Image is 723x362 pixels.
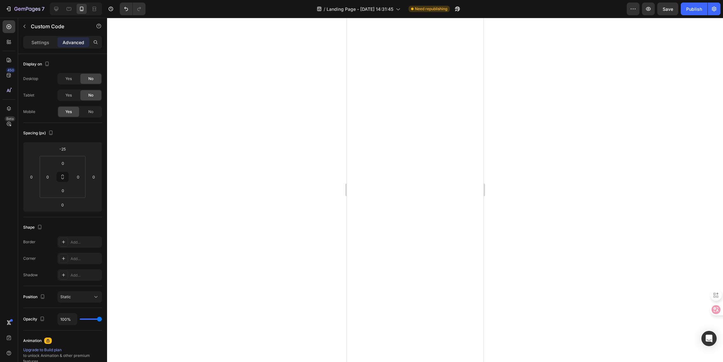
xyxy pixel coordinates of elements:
span: Save [663,6,673,12]
span: Yes [65,76,72,82]
p: 7 [42,5,44,13]
input: 0 [27,172,36,182]
input: Auto [58,313,77,325]
p: Custom Code [31,23,85,30]
div: Shadow [23,272,38,278]
div: Mobile [23,109,35,115]
div: Border [23,239,36,245]
input: 0px [43,172,52,182]
span: Need republishing [415,6,447,12]
button: Save [657,3,678,15]
div: Shape [23,223,44,232]
div: Beta [5,116,15,121]
span: Yes [65,92,72,98]
div: Display on [23,60,51,69]
div: Tablet [23,92,34,98]
div: Open Intercom Messenger [701,331,717,346]
input: 0 [89,172,98,182]
input: 0px [57,158,69,168]
span: Landing Page - [DATE] 14:31:45 [327,6,393,12]
div: Add... [71,256,100,262]
iframe: Design area [347,18,483,362]
div: Desktop [23,76,38,82]
p: Advanced [63,39,84,46]
div: Publish [686,6,702,12]
button: Publish [681,3,707,15]
span: Yes [65,109,72,115]
p: Settings [31,39,49,46]
div: Animation [23,338,42,344]
span: No [88,109,93,115]
div: Add... [71,272,100,278]
button: 7 [3,3,47,15]
div: Upgrade to Build plan [23,347,102,353]
div: Corner [23,256,36,261]
input: 0 [56,200,69,210]
button: Static [57,291,102,303]
input: 0px [73,172,83,182]
div: Position [23,293,46,301]
div: Add... [71,239,100,245]
span: No [88,92,93,98]
span: No [88,76,93,82]
span: Static [60,294,71,299]
input: 0px [57,186,69,195]
div: 450 [6,68,15,73]
div: Opacity [23,315,46,324]
input: -25 [56,144,69,154]
div: Spacing (px) [23,129,55,137]
div: Undo/Redo [120,3,145,15]
span: / [324,6,325,12]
